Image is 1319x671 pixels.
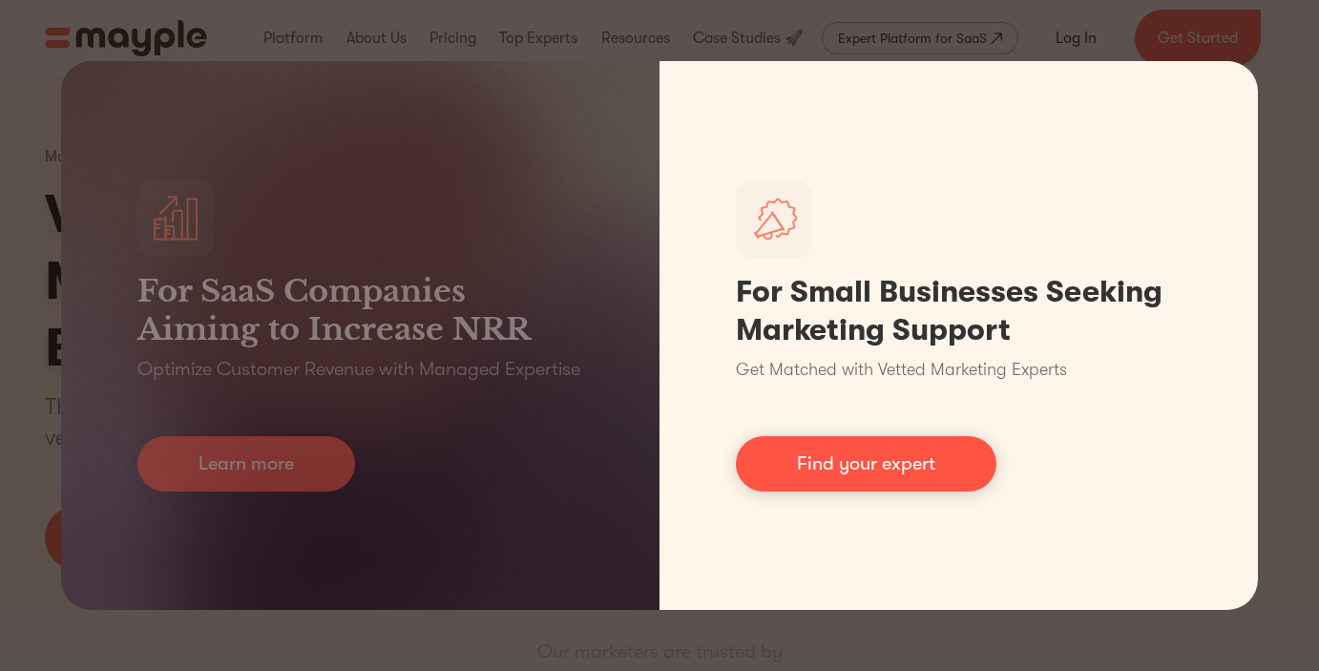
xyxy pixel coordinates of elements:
h3: For SaaS Companies Aiming to Increase NRR [137,272,583,348]
p: Get Matched with Vetted Marketing Experts [736,357,1067,383]
a: Find your expert [736,436,996,492]
a: Learn more [137,436,355,492]
h1: For Small Businesses Seeking Marketing Support [736,273,1182,349]
p: Optimize Customer Revenue with Managed Expertise [137,356,580,383]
